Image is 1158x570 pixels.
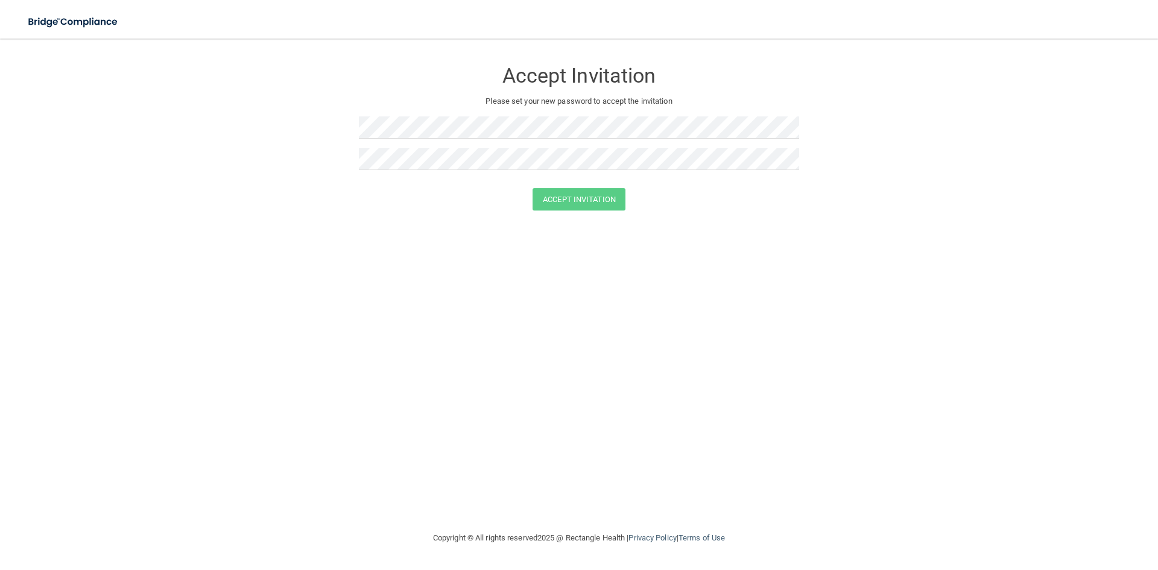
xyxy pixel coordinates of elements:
div: Copyright © All rights reserved 2025 @ Rectangle Health | | [359,519,799,557]
img: bridge_compliance_login_screen.278c3ca4.svg [18,10,129,34]
a: Terms of Use [679,533,725,542]
a: Privacy Policy [628,533,676,542]
p: Please set your new password to accept the invitation [368,94,790,109]
button: Accept Invitation [533,188,625,211]
h3: Accept Invitation [359,65,799,87]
